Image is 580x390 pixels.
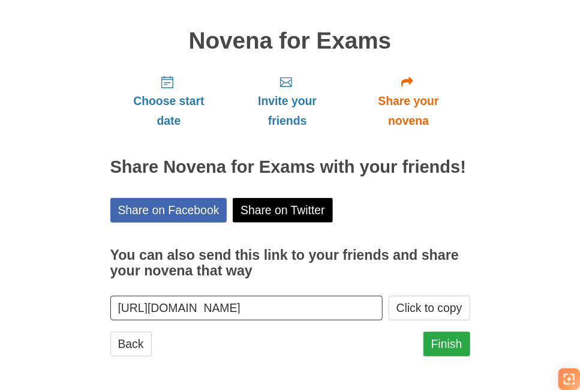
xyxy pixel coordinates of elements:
[239,91,335,131] span: Invite your friends
[110,28,470,54] h1: Novena for Exams
[347,65,470,137] a: Share your novena
[122,91,216,131] span: Choose start date
[227,65,347,137] a: Invite your friends
[110,65,228,137] a: Choose start date
[389,296,470,320] button: Click to copy
[110,198,227,223] a: Share on Facebook
[423,332,470,356] a: Finish
[359,91,458,131] span: Share your novena
[110,248,470,278] h3: You can also send this link to your friends and share your novena that way
[110,158,470,177] h2: Share Novena for Exams with your friends!
[110,332,152,356] a: Back
[233,198,333,223] a: Share on Twitter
